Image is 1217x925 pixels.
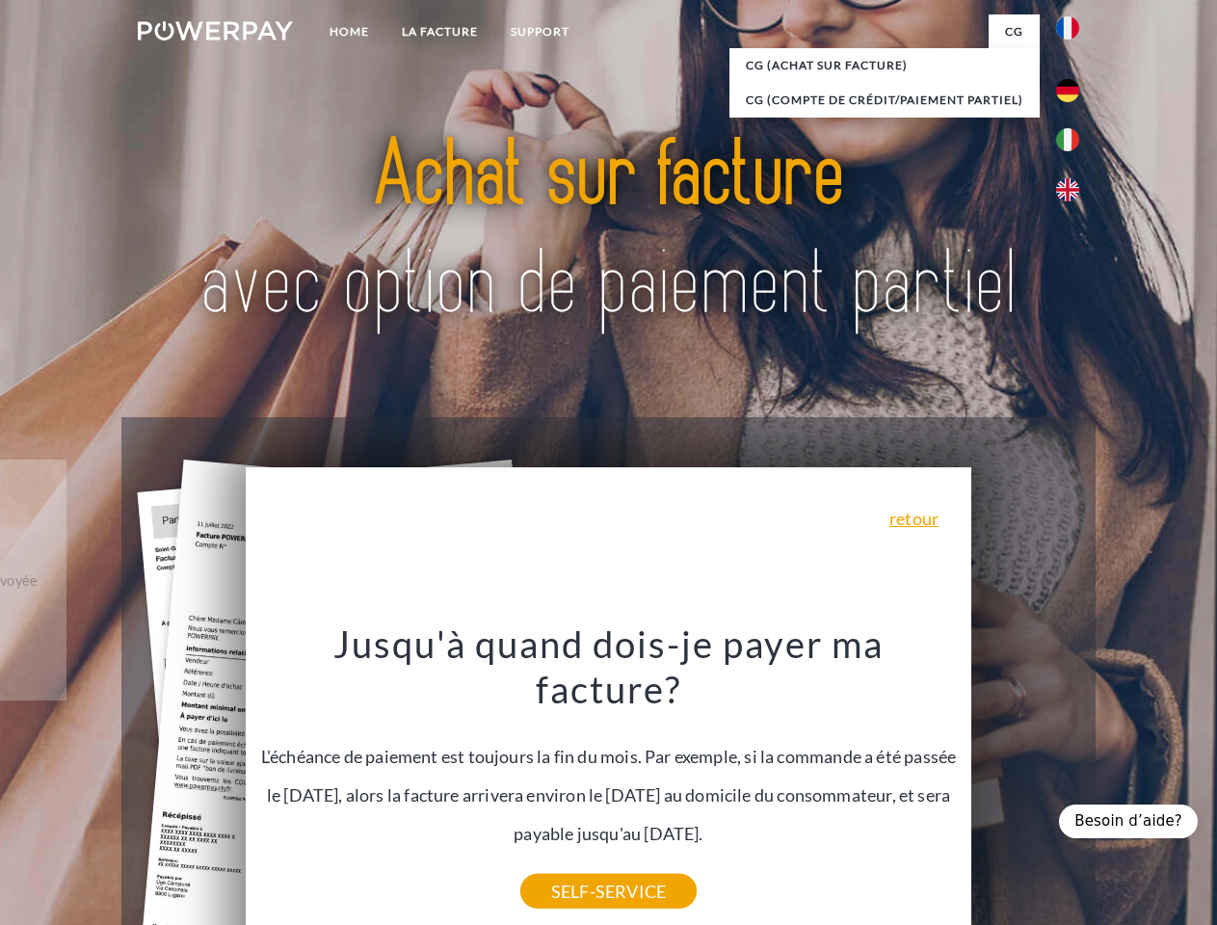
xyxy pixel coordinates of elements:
[1056,128,1079,151] img: it
[184,92,1033,369] img: title-powerpay_fr.svg
[889,510,939,527] a: retour
[520,874,697,909] a: SELF-SERVICE
[257,621,961,713] h3: Jusqu'à quand dois-je payer ma facture?
[1056,79,1079,102] img: de
[257,621,961,891] div: L'échéance de paiement est toujours la fin du mois. Par exemple, si la commande a été passée le [...
[1056,16,1079,40] img: fr
[729,83,1040,118] a: CG (Compte de crédit/paiement partiel)
[729,48,1040,83] a: CG (achat sur facture)
[138,21,293,40] img: logo-powerpay-white.svg
[313,14,385,49] a: Home
[1056,178,1079,201] img: en
[1059,805,1198,838] div: Besoin d’aide?
[494,14,586,49] a: Support
[989,14,1040,49] a: CG
[385,14,494,49] a: LA FACTURE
